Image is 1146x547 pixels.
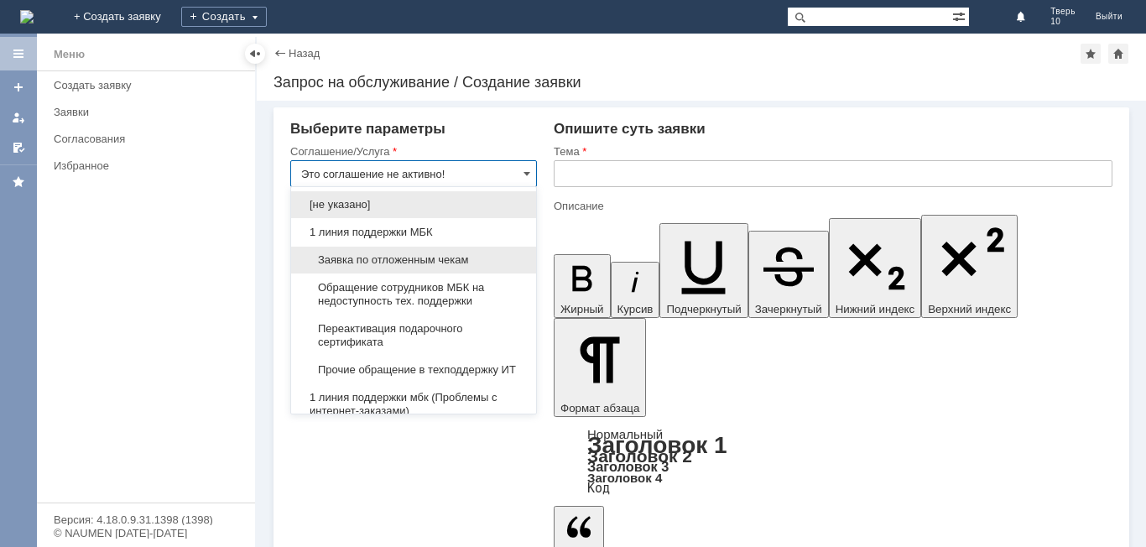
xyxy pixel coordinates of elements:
[301,322,526,349] span: Переактивация подарочного сертификата
[836,303,915,315] span: Нижний индекс
[748,231,829,318] button: Зачеркнутый
[54,159,227,172] div: Избранное
[245,44,265,64] div: Скрыть меню
[560,303,604,315] span: Жирный
[611,262,660,318] button: Курсив
[20,10,34,23] img: logo
[554,318,646,417] button: Формат абзаца
[47,72,252,98] a: Создать заявку
[54,514,238,525] div: Версия: 4.18.0.9.31.1398 (1398)
[290,146,534,157] div: Соглашение/Услуга
[273,74,1129,91] div: Запрос на обслуживание / Создание заявки
[301,281,526,308] span: Обращение сотрудников МБК на недоступность тех. поддержки
[181,7,267,27] div: Создать
[47,126,252,152] a: Согласования
[54,44,85,65] div: Меню
[290,121,445,137] span: Выберите параметры
[54,79,245,91] div: Создать заявку
[554,254,611,318] button: Жирный
[560,402,639,414] span: Формат абзаца
[587,481,610,496] a: Код
[5,74,32,101] a: Создать заявку
[587,459,669,474] a: Заголовок 3
[54,133,245,145] div: Согласования
[301,363,526,377] span: Прочие обращение в техподдержку ИТ
[921,215,1018,318] button: Верхний индекс
[54,528,238,539] div: © NAUMEN [DATE]-[DATE]
[1050,17,1076,27] span: 10
[755,303,822,315] span: Зачеркнутый
[554,201,1109,211] div: Описание
[289,47,320,60] a: Назад
[554,429,1112,494] div: Формат абзаца
[301,226,526,239] span: 1 линия поддержки МБК
[952,8,969,23] span: Расширенный поиск
[54,106,245,118] div: Заявки
[617,303,654,315] span: Курсив
[1081,44,1101,64] div: Добавить в избранное
[554,146,1109,157] div: Тема
[5,134,32,161] a: Мои согласования
[554,121,706,137] span: Опишите суть заявки
[1108,44,1128,64] div: Сделать домашней страницей
[829,218,922,318] button: Нижний индекс
[20,10,34,23] a: Перейти на домашнюю страницу
[1050,7,1076,17] span: Тверь
[587,427,663,441] a: Нормальный
[301,198,526,211] span: [не указано]
[301,253,526,267] span: Заявка по отложенным чекам
[659,223,748,318] button: Подчеркнутый
[47,99,252,125] a: Заявки
[587,446,692,466] a: Заголовок 2
[587,471,662,485] a: Заголовок 4
[301,391,526,418] span: 1 линия поддержки мбк (Проблемы с интернет-заказами)
[5,104,32,131] a: Мои заявки
[666,303,741,315] span: Подчеркнутый
[928,303,1011,315] span: Верхний индекс
[587,432,727,458] a: Заголовок 1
